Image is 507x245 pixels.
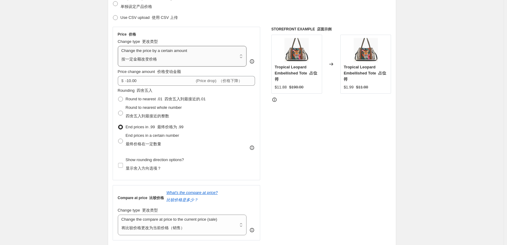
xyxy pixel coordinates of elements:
[126,157,184,171] span: Show rounding direction options?
[126,97,206,101] span: Round to nearest .01
[344,84,354,90] div: $1.99
[219,78,242,83] font: （价格下降）
[126,133,179,146] span: End prices in a certain number
[344,65,386,81] span: Tropical Leopard Embellished Tote
[152,15,178,20] font: 使用 CSV 上传
[118,39,158,44] span: Change type
[157,125,184,129] font: 最终价格为 .99
[142,208,158,212] font: 更改类型
[149,196,164,200] font: 比较价格
[126,105,182,118] span: Round to nearest whole number
[126,166,161,171] font: 显示舍入方向选项？
[275,84,287,90] div: $11.88
[289,84,304,90] strike: $198.00
[126,142,161,146] font: 最终价格在一定数量
[142,39,158,44] font: 更改类型
[137,88,152,93] font: 四舍五入
[118,32,136,37] h3: Price
[165,97,206,101] font: 四舍五入到最接近的.01
[126,114,169,118] font: 四舍五入到最接近的整数
[121,4,152,9] font: 单独设定产品价格
[271,27,391,32] h6: STOREFRONT EXAMPLE
[157,69,181,74] font: 价格变动金额
[121,78,124,83] span: $
[166,190,218,202] i: What's the compare at price?
[118,195,164,200] h3: Compare at price
[275,71,317,81] font: 占位符
[284,38,309,62] img: AB24-1336_1_80x.jpg
[249,58,255,64] div: help
[275,65,317,81] span: Tropical Leopard Embellished Tote
[317,27,332,31] font: 店面示例
[118,88,153,93] span: Rounding
[118,69,181,74] span: Price change amount
[125,76,195,86] input: -10.00
[196,78,242,83] span: (Price drop)
[249,227,255,233] div: help
[118,208,158,212] span: Change type
[166,190,218,205] button: What's the compare at price?比较价格是多少？
[354,38,378,62] img: AB24-1336_1_80x.jpg
[166,198,198,202] font: 比较价格是多少？
[126,125,184,129] span: End prices in .99
[356,84,368,90] strike: $11.88
[121,15,178,20] span: Use CSV upload
[129,32,136,36] font: 价格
